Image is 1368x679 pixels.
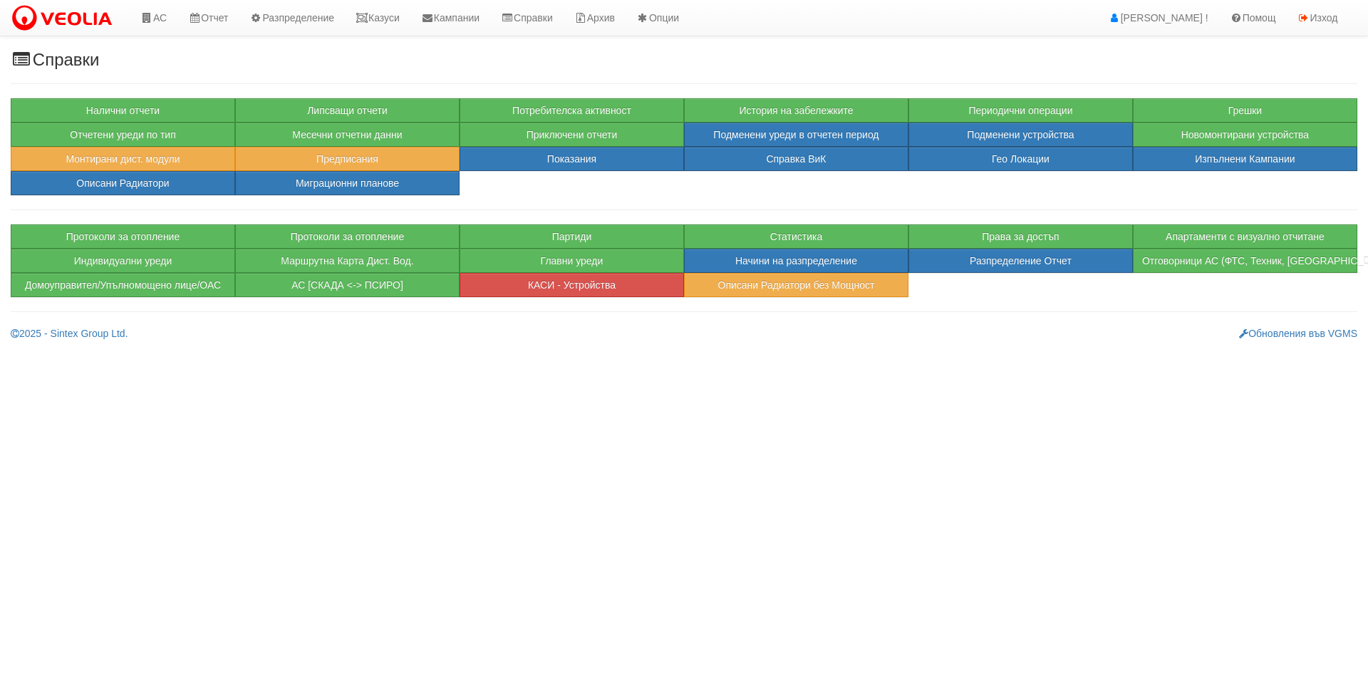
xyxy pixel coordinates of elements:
button: Липсващи отчети [235,98,460,123]
button: Подменени уреди в отчетен период [684,123,908,147]
button: Монтирани дист. модули [11,147,235,171]
button: Предписания [235,147,460,171]
button: АС [СКАДА <-> ПСИРО] [235,273,460,297]
a: Маршрутна Карта Дист. Вод. [235,249,460,273]
button: Права за достъп [908,224,1133,249]
button: Грешки [1133,98,1357,123]
button: Миграционни планове [235,171,460,195]
h3: Справки [11,51,1357,69]
button: Разпределение Отчет [908,249,1133,273]
button: Протоколи за отопление [235,224,460,249]
button: Индивидуални уреди [11,249,235,273]
button: Потребителска активност [460,98,684,123]
button: Статистика [684,224,908,249]
button: Апартаменти с визуално отчитане [1133,224,1357,249]
button: Новомонтирани устройства [1133,123,1357,147]
button: Отчетени уреди по тип [11,123,235,147]
button: Гео Локации [908,147,1133,171]
button: Месечни отчетни данни [235,123,460,147]
button: Налични отчети [11,98,235,123]
button: Протоколи за отопление [11,224,235,249]
button: Домоуправител/Упълномощено лице/ОАС [11,273,235,297]
button: КАСИ - Устройства [460,273,684,297]
button: Периодични операции [908,98,1133,123]
button: Партиди [460,224,684,249]
button: Начини на разпределение [684,249,908,273]
button: Приключени отчети [460,123,684,147]
img: VeoliaLogo.png [11,4,119,33]
button: Описани Радиатори без Мощност [684,273,908,297]
button: Описани Радиатори [11,171,235,195]
button: Отговорници АС (ФТС, Техник, [GEOGRAPHIC_DATA]) [1133,249,1357,273]
button: Подменени устройства [908,123,1133,147]
button: Изпълнени Кампании [1133,147,1357,171]
button: Показания [460,147,684,171]
a: 2025 - Sintex Group Ltd. [11,328,128,339]
button: История на забележките [684,98,908,123]
button: Главни уреди [460,249,684,273]
a: Обновления във VGMS [1239,328,1357,339]
button: Справка ВиК [684,147,908,171]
